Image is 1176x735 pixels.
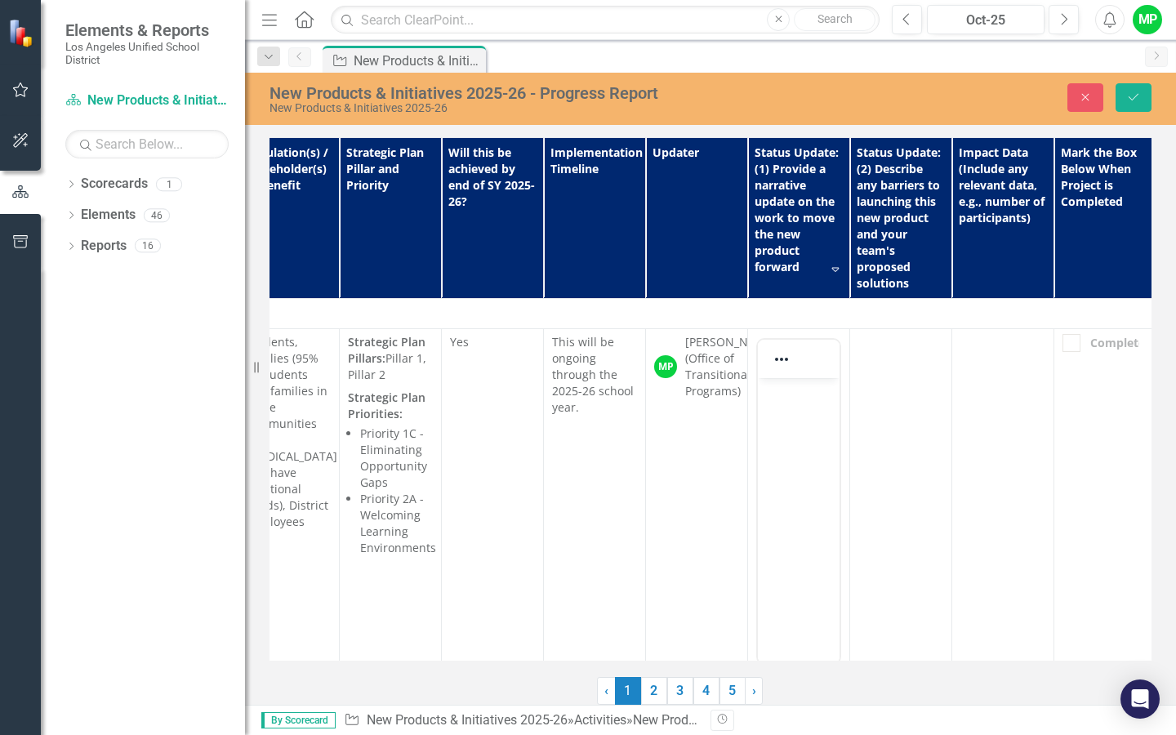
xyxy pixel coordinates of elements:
[719,677,746,705] a: 5
[269,84,755,102] div: New Products & Initiatives 2025-26 - Progress Report
[331,6,880,34] input: Search ClearPoint...
[552,334,634,415] span: This will be ongoing through the 2025-26 school year.
[752,683,756,698] span: ›
[65,40,229,67] small: Los Angeles Unified School District
[641,677,667,705] a: 2
[758,378,840,663] iframe: Rich Text Area
[65,20,229,40] span: Elements & Reports
[8,19,37,47] img: ClearPoint Strategy
[65,91,229,110] a: New Products & Initiatives 2025-26
[348,334,433,386] p: Pillar 1, Pillar 2
[65,130,229,158] input: Search Below...
[615,677,641,705] span: 1
[693,677,719,705] a: 4
[354,51,482,71] div: New Products & Initiatives 2025-26 - Progress Report
[933,11,1039,30] div: Oct-25
[633,712,935,728] div: New Products & Initiatives 2025-26 - Progress Report
[360,491,433,556] li: Priority 2A - Welcoming Learning Environments
[348,334,425,366] strong: Strategic Plan Pillars:
[1133,5,1162,34] button: MP
[817,12,853,25] span: Search
[360,425,433,491] li: Priority 1C - Eliminating Opportunity Gaps
[794,8,875,31] button: Search
[654,355,677,378] div: MP
[135,239,161,253] div: 16
[156,177,182,191] div: 1
[261,712,336,728] span: By Scorecard
[81,206,136,225] a: Elements
[348,390,425,421] strong: Strategic Plan Priorities:
[81,237,127,256] a: Reports
[246,334,337,529] span: Students, families (95% of students and families in these communities are [MEDICAL_DATA] and have...
[685,334,777,399] div: [PERSON_NAME] (Office of Transitional Programs)
[450,334,469,350] span: Yes
[927,5,1045,34] button: Oct-25
[144,208,170,222] div: 46
[768,348,795,371] button: Reveal or hide additional toolbar items
[667,677,693,705] a: 3
[81,175,148,194] a: Scorecards
[574,712,626,728] a: Activities
[604,683,608,698] span: ‹
[367,712,568,728] a: New Products & Initiatives 2025-26
[1120,679,1160,719] div: Open Intercom Messenger
[269,102,755,114] div: New Products & Initiatives 2025-26
[344,711,698,730] div: » »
